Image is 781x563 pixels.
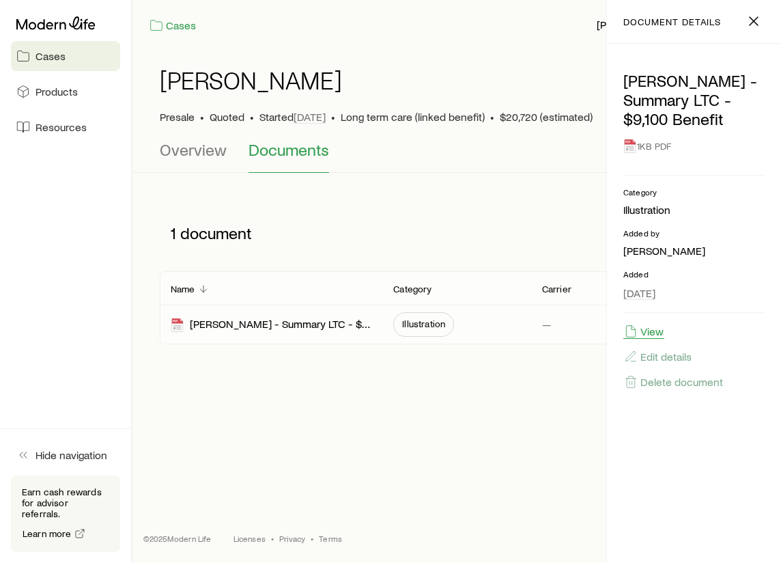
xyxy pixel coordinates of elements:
[490,110,494,124] span: •
[11,440,120,470] button: Hide navigation
[11,41,120,71] a: Cases
[623,71,765,128] p: [PERSON_NAME] - Summary LTC - $9,100 Benefit
[180,223,252,243] span: document
[294,110,326,124] span: [DATE]
[35,120,87,134] span: Resources
[171,317,371,333] div: [PERSON_NAME] - Summary LTC - $9,100 Benefit
[11,476,120,552] div: Earn cash rewards for advisor referrals.Learn more
[542,284,571,294] p: Carrier
[623,187,765,197] p: Category
[341,110,485,124] span: Long term care (linked benefit)
[160,66,342,94] h1: [PERSON_NAME]
[149,18,197,33] a: Cases
[597,18,695,31] p: [PERSON_NAME]
[23,529,72,538] span: Learn more
[259,110,326,124] p: Started
[143,533,212,544] p: © 2025 Modern Life
[623,324,664,339] button: View
[200,110,204,124] span: •
[623,203,765,217] p: Illustration
[160,110,195,124] p: Presale
[623,16,721,27] p: document details
[500,110,593,124] span: $20,720 (estimated)
[171,223,176,243] span: 1
[35,49,66,63] span: Cases
[393,284,431,294] p: Category
[35,448,107,462] span: Hide navigation
[11,77,120,107] a: Products
[311,533,313,544] span: •
[171,284,195,294] p: Name
[596,17,696,33] button: [PERSON_NAME]
[250,110,254,124] span: •
[233,533,266,544] a: Licenses
[210,110,244,124] span: Quoted
[623,374,724,389] button: Delete document
[623,349,692,364] button: Edit details
[35,85,78,98] span: Products
[331,110,335,124] span: •
[623,244,765,258] p: [PERSON_NAME]
[11,112,120,142] a: Resources
[248,140,329,159] span: Documents
[319,533,342,544] a: Terms
[160,140,754,173] div: Case details tabs
[623,269,765,279] p: Added
[623,286,655,300] span: [DATE]
[542,318,551,331] p: —
[271,533,274,544] span: •
[402,318,445,329] span: Illustration
[22,486,109,519] p: Earn cash rewards for advisor referrals.
[623,134,765,159] div: 1KB PDF
[160,140,227,159] span: Overview
[279,533,305,544] a: Privacy
[623,228,765,238] p: Added by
